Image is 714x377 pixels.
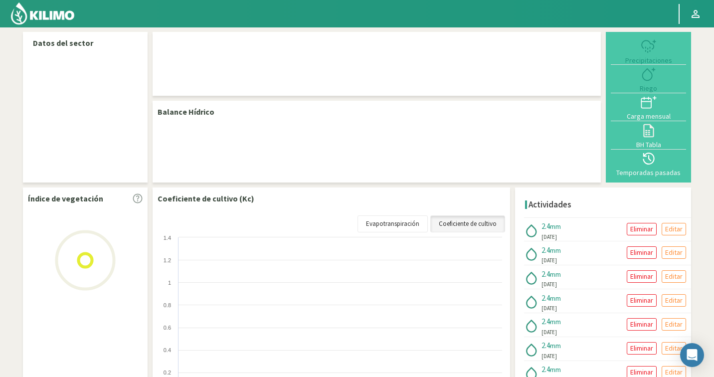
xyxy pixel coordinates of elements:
[550,365,561,374] span: mm
[627,223,657,235] button: Eliminar
[614,141,683,148] div: BH Tabla
[627,270,657,283] button: Eliminar
[627,318,657,331] button: Eliminar
[662,223,686,235] button: Editar
[662,318,686,331] button: Editar
[614,57,683,64] div: Precipitaciones
[550,317,561,326] span: mm
[541,352,557,361] span: [DATE]
[614,113,683,120] div: Carga mensual
[630,295,653,306] p: Eliminar
[164,257,171,263] text: 1.2
[168,280,171,286] text: 1
[550,246,561,255] span: mm
[665,223,683,235] p: Editar
[28,192,103,204] p: Índice de vegetación
[627,342,657,355] button: Eliminar
[541,221,550,231] span: 2.4
[430,215,505,232] a: Coeficiente de cultivo
[614,169,683,176] div: Temporadas pasadas
[541,341,550,350] span: 2.4
[35,210,135,310] img: Loading...
[164,325,171,331] text: 0.6
[550,270,561,279] span: mm
[630,223,653,235] p: Eliminar
[630,319,653,330] p: Eliminar
[680,343,704,367] div: Open Intercom Messenger
[10,1,75,25] img: Kilimo
[662,294,686,307] button: Editar
[630,271,653,282] p: Eliminar
[611,121,686,149] button: BH Tabla
[164,302,171,308] text: 0.8
[550,341,561,350] span: mm
[550,222,561,231] span: mm
[541,245,550,255] span: 2.4
[662,246,686,259] button: Editar
[627,246,657,259] button: Eliminar
[541,280,557,289] span: [DATE]
[541,304,557,313] span: [DATE]
[541,233,557,241] span: [DATE]
[541,365,550,374] span: 2.4
[665,343,683,354] p: Editar
[627,294,657,307] button: Eliminar
[541,269,550,279] span: 2.4
[611,150,686,178] button: Temporadas pasadas
[611,65,686,93] button: Riego
[164,347,171,353] text: 0.4
[662,342,686,355] button: Editar
[611,93,686,121] button: Carga mensual
[614,85,683,92] div: Riego
[665,271,683,282] p: Editar
[665,319,683,330] p: Editar
[550,294,561,303] span: mm
[611,37,686,65] button: Precipitaciones
[541,256,557,265] span: [DATE]
[630,247,653,258] p: Eliminar
[630,343,653,354] p: Eliminar
[662,270,686,283] button: Editar
[541,317,550,326] span: 2.4
[357,215,428,232] a: Evapotranspiración
[164,370,171,376] text: 0.2
[158,192,254,204] p: Coeficiente de cultivo (Kc)
[158,106,214,118] p: Balance Hídrico
[529,200,571,209] h4: Actividades
[541,293,550,303] span: 2.4
[665,295,683,306] p: Editar
[164,235,171,241] text: 1.4
[33,37,138,49] p: Datos del sector
[665,247,683,258] p: Editar
[541,328,557,337] span: [DATE]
